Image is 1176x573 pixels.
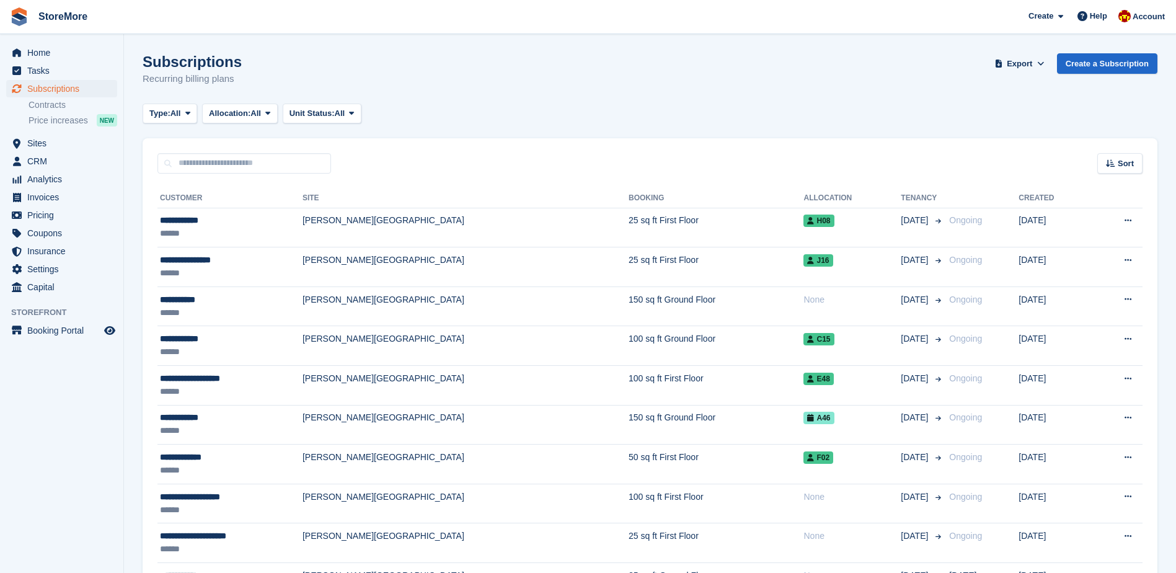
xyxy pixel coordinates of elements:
td: [DATE] [1019,208,1090,247]
span: Ongoing [949,295,982,304]
span: Account [1133,11,1165,23]
span: F02 [803,451,833,464]
span: Ongoing [949,373,982,383]
span: Invoices [27,189,102,206]
div: None [803,293,901,306]
span: Ongoing [949,334,982,344]
span: A46 [803,412,834,424]
span: Ongoing [949,255,982,265]
a: menu [6,242,117,260]
span: [DATE] [901,293,931,306]
th: Site [303,189,629,208]
td: 50 sq ft First Floor [629,445,803,484]
a: Price increases NEW [29,113,117,127]
td: [DATE] [1019,286,1090,326]
th: Allocation [803,189,901,208]
span: Storefront [11,306,123,319]
td: [DATE] [1019,445,1090,484]
span: Sort [1118,158,1134,170]
span: Tasks [27,62,102,79]
div: NEW [97,114,117,127]
a: menu [6,189,117,206]
span: [DATE] [901,332,931,345]
button: Type: All [143,104,197,124]
span: Ongoing [949,531,982,541]
td: 25 sq ft First Floor [629,247,803,287]
a: menu [6,153,117,170]
h1: Subscriptions [143,53,242,70]
td: [PERSON_NAME][GEOGRAPHIC_DATA] [303,247,629,287]
span: [DATE] [901,491,931,504]
span: H08 [803,215,834,227]
td: 100 sq ft First Floor [629,366,803,406]
td: [DATE] [1019,326,1090,366]
span: [DATE] [901,411,931,424]
a: menu [6,135,117,152]
td: [PERSON_NAME][GEOGRAPHIC_DATA] [303,405,629,445]
div: None [803,530,901,543]
span: Type: [149,107,170,120]
a: menu [6,80,117,97]
a: menu [6,171,117,188]
td: 150 sq ft Ground Floor [629,405,803,445]
span: CRM [27,153,102,170]
span: Home [27,44,102,61]
span: J16 [803,254,833,267]
a: menu [6,322,117,339]
img: Store More Team [1118,10,1131,22]
span: Unit Status: [290,107,335,120]
a: menu [6,207,117,224]
span: C15 [803,333,834,345]
a: menu [6,260,117,278]
span: Coupons [27,224,102,242]
button: Allocation: All [202,104,278,124]
span: [DATE] [901,254,931,267]
td: 150 sq ft Ground Floor [629,286,803,326]
span: Ongoing [949,492,982,502]
td: [PERSON_NAME][GEOGRAPHIC_DATA] [303,286,629,326]
span: Export [1007,58,1032,70]
span: Settings [27,260,102,278]
span: Price increases [29,115,88,127]
td: [PERSON_NAME][GEOGRAPHIC_DATA] [303,326,629,366]
img: stora-icon-8386f47178a22dfd0bd8f6a31ec36ba5ce8667c1dd55bd0f319d3a0aa187defe.svg [10,7,29,26]
th: Created [1019,189,1090,208]
a: menu [6,44,117,61]
td: [PERSON_NAME][GEOGRAPHIC_DATA] [303,523,629,563]
button: Unit Status: All [283,104,361,124]
span: Help [1090,10,1107,22]
span: Analytics [27,171,102,188]
span: Subscriptions [27,80,102,97]
a: StoreMore [33,6,92,27]
td: 25 sq ft First Floor [629,208,803,247]
td: [PERSON_NAME][GEOGRAPHIC_DATA] [303,366,629,406]
td: [DATE] [1019,484,1090,523]
span: All [170,107,181,120]
button: Export [993,53,1047,74]
a: Create a Subscription [1057,53,1157,74]
span: Insurance [27,242,102,260]
span: Ongoing [949,452,982,462]
th: Customer [157,189,303,208]
th: Tenancy [901,189,944,208]
a: Contracts [29,99,117,111]
a: menu [6,62,117,79]
span: [DATE] [901,372,931,385]
a: menu [6,278,117,296]
td: [DATE] [1019,405,1090,445]
span: All [250,107,261,120]
span: E48 [803,373,833,385]
span: Pricing [27,207,102,224]
span: Capital [27,278,102,296]
td: 25 sq ft First Floor [629,523,803,563]
td: 100 sq ft First Floor [629,484,803,523]
p: Recurring billing plans [143,72,242,86]
td: [PERSON_NAME][GEOGRAPHIC_DATA] [303,484,629,523]
span: All [335,107,345,120]
span: Allocation: [209,107,250,120]
th: Booking [629,189,803,208]
span: Ongoing [949,412,982,422]
td: [DATE] [1019,523,1090,563]
span: Create [1028,10,1053,22]
div: None [803,491,901,504]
